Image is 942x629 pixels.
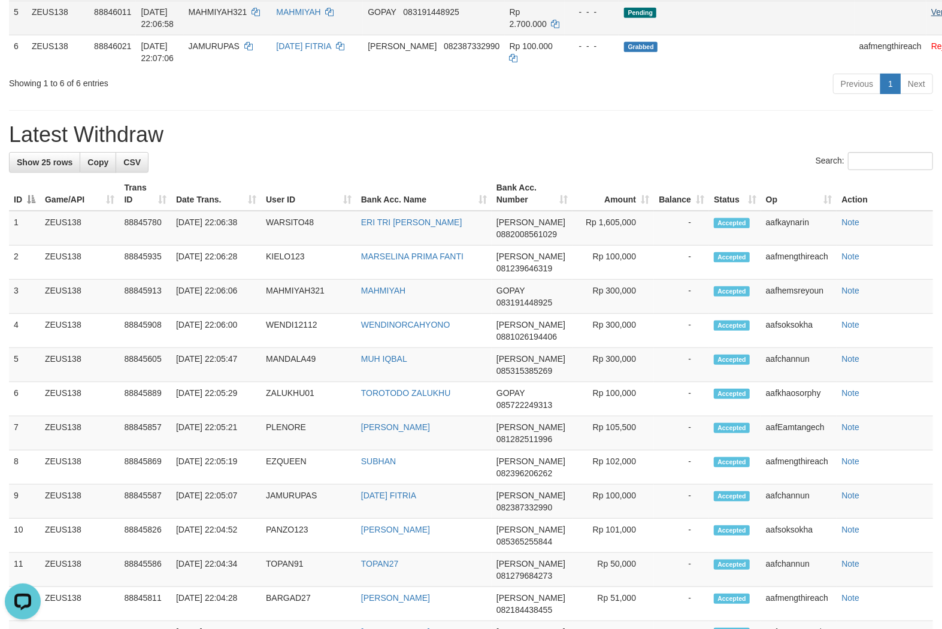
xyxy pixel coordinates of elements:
td: [DATE] 22:06:00 [171,314,261,348]
td: Rp 100,000 [573,246,654,280]
td: 10 [9,519,40,553]
td: Rp 300,000 [573,280,654,314]
td: 88845605 [119,348,171,382]
td: 5 [9,348,40,382]
td: 8 [9,450,40,485]
span: Copy 081282511996 to clipboard [496,434,552,444]
span: Accepted [714,355,750,365]
span: [DATE] 22:06:58 [141,7,174,29]
td: Rp 100,000 [573,485,654,519]
td: ZEUS138 [40,587,119,621]
a: 1 [880,74,901,94]
span: Accepted [714,423,750,433]
span: Copy 082184438455 to clipboard [496,605,552,615]
td: aafsoksokha [761,519,837,553]
td: - [654,211,709,246]
span: [PERSON_NAME] [496,559,565,568]
a: Note [841,217,859,227]
span: [PERSON_NAME] [496,320,565,329]
a: [PERSON_NAME] [361,525,430,534]
span: Copy 085315385269 to clipboard [496,366,552,376]
span: [PERSON_NAME] [496,422,565,432]
span: Copy 081279684273 to clipboard [496,571,552,580]
span: Grabbed [624,42,658,52]
td: MAHMIYAH321 [261,280,356,314]
span: Accepted [714,218,750,228]
span: 88846011 [94,7,131,17]
td: ZEUS138 [40,314,119,348]
span: Accepted [714,286,750,297]
td: ZEUS138 [40,211,119,246]
td: 88845908 [119,314,171,348]
td: - [654,587,709,621]
td: [DATE] 22:04:34 [171,553,261,587]
th: Trans ID: activate to sort column ascending [119,177,171,211]
td: ZEUS138 [27,35,89,69]
span: Copy 083191448925 to clipboard [403,7,459,17]
span: [DATE] 22:07:06 [141,41,174,63]
td: aafchannun [761,348,837,382]
td: Rp 51,000 [573,587,654,621]
div: - - - [570,40,615,52]
span: Show 25 rows [17,158,72,167]
a: Note [841,354,859,364]
td: [DATE] 22:06:06 [171,280,261,314]
span: Copy 082387332990 to clipboard [444,41,499,51]
td: JAMURUPAS [261,485,356,519]
span: [PERSON_NAME] [496,252,565,261]
span: Accepted [714,491,750,501]
span: [PERSON_NAME] [496,217,565,227]
span: [PERSON_NAME] [496,593,565,603]
span: Accepted [714,389,750,399]
th: Bank Acc. Name: activate to sort column ascending [356,177,492,211]
a: MARSELINA PRIMA FANTI [361,252,464,261]
span: Copy 082396206262 to clipboard [496,468,552,478]
td: aafmengthireach [761,587,837,621]
span: GOPAY [368,7,396,17]
a: TOPAN27 [361,559,399,568]
td: 5 [9,1,27,35]
td: Rp 100,000 [573,382,654,416]
a: MAHMIYAH [276,7,320,17]
th: User ID: activate to sort column ascending [261,177,356,211]
td: ZEUS138 [40,348,119,382]
td: KIELO123 [261,246,356,280]
td: aafchannun [761,553,837,587]
td: Rp 101,000 [573,519,654,553]
td: ZEUS138 [27,1,89,35]
input: Search: [848,152,933,170]
td: - [654,485,709,519]
a: SUBHAN [361,456,396,466]
td: ZEUS138 [40,485,119,519]
th: Balance: activate to sort column ascending [654,177,709,211]
td: 9 [9,485,40,519]
a: Note [841,491,859,500]
span: [PERSON_NAME] [496,525,565,534]
td: [DATE] 22:04:52 [171,519,261,553]
td: [DATE] 22:05:47 [171,348,261,382]
td: 11 [9,553,40,587]
td: [DATE] 22:05:29 [171,382,261,416]
td: 6 [9,35,27,69]
td: ZALUKHU01 [261,382,356,416]
td: PANZO123 [261,519,356,553]
label: Search: [816,152,933,170]
td: - [654,246,709,280]
span: Accepted [714,252,750,262]
a: MAHMIYAH [361,286,405,295]
span: Copy 085365255844 to clipboard [496,537,552,546]
a: Show 25 rows [9,152,80,173]
span: Copy 0881026194406 to clipboard [496,332,557,341]
th: Date Trans.: activate to sort column ascending [171,177,261,211]
span: Copy 081239646319 to clipboard [496,264,552,273]
a: Copy [80,152,116,173]
td: Rp 50,000 [573,553,654,587]
th: Bank Acc. Number: activate to sort column ascending [492,177,573,211]
td: 1 [9,211,40,246]
td: Rp 105,500 [573,416,654,450]
a: Note [841,456,859,466]
td: 88845935 [119,246,171,280]
td: 88845913 [119,280,171,314]
a: MUH IQBAL [361,354,407,364]
a: Previous [833,74,881,94]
